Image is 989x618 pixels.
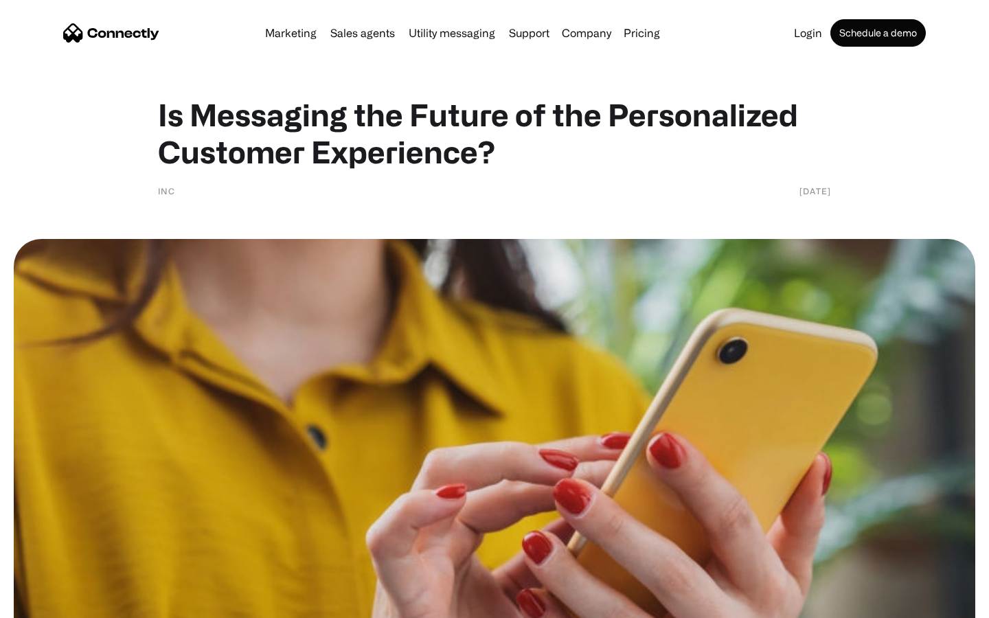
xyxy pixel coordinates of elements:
[503,27,555,38] a: Support
[158,96,831,170] h1: Is Messaging the Future of the Personalized Customer Experience?
[799,184,831,198] div: [DATE]
[14,594,82,613] aside: Language selected: English
[158,184,175,198] div: Inc
[27,594,82,613] ul: Language list
[260,27,322,38] a: Marketing
[403,27,501,38] a: Utility messaging
[562,23,611,43] div: Company
[788,27,828,38] a: Login
[830,19,926,47] a: Schedule a demo
[618,27,666,38] a: Pricing
[325,27,400,38] a: Sales agents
